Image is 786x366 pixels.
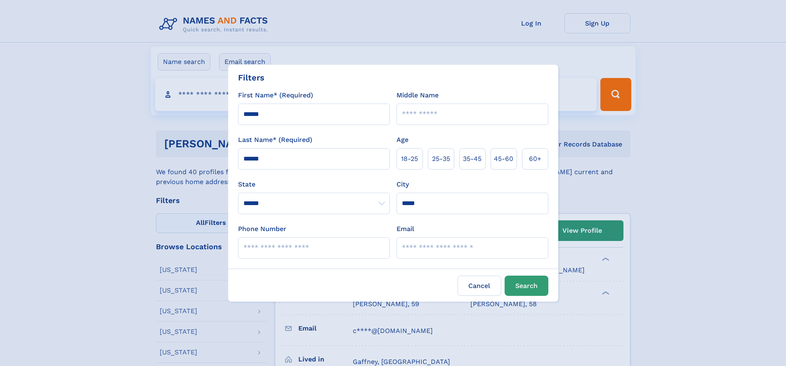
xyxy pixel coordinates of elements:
[505,276,548,296] button: Search
[238,179,390,189] label: State
[463,154,482,164] span: 35‑45
[397,224,414,234] label: Email
[432,154,450,164] span: 25‑35
[238,224,286,234] label: Phone Number
[529,154,541,164] span: 60+
[494,154,513,164] span: 45‑60
[458,276,501,296] label: Cancel
[238,135,312,145] label: Last Name* (Required)
[401,154,418,164] span: 18‑25
[397,90,439,100] label: Middle Name
[397,135,408,145] label: Age
[397,179,409,189] label: City
[238,71,264,84] div: Filters
[238,90,313,100] label: First Name* (Required)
